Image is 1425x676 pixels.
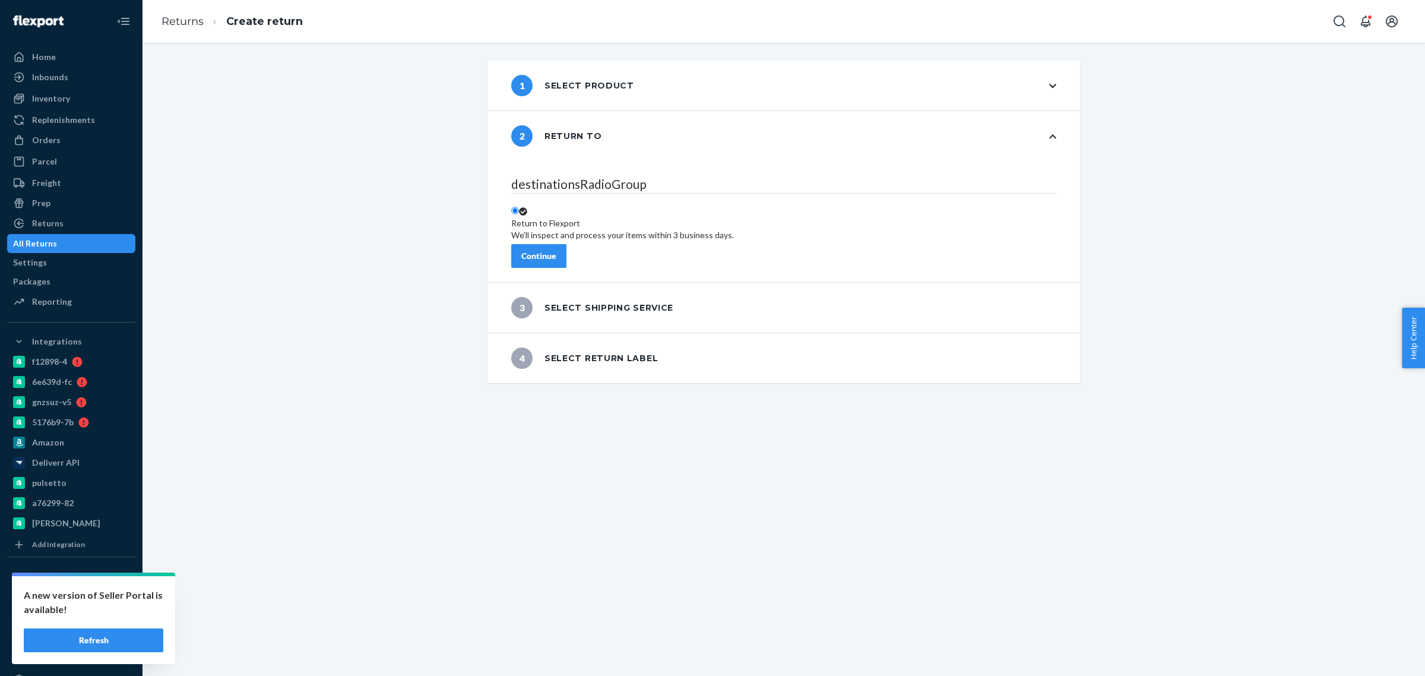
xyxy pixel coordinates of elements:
[1354,10,1377,33] button: Open notifications
[7,514,135,533] a: [PERSON_NAME]
[32,497,74,509] div: a76299-82
[7,272,135,291] a: Packages
[24,628,163,652] button: Refresh
[13,276,50,288] div: Packages
[7,494,135,513] a: a76299-82
[7,453,135,472] a: Deliverr API
[32,539,85,549] div: Add Integration
[7,352,135,371] a: f12898-4
[13,257,47,268] div: Settings
[7,253,135,272] a: Settings
[32,336,82,348] div: Integrations
[32,51,56,63] div: Home
[511,348,533,369] span: 4
[7,609,135,628] a: Settings
[511,125,533,147] span: 2
[7,332,135,351] button: Integrations
[32,114,95,126] div: Replenishments
[1380,10,1404,33] button: Open account menu
[7,173,135,192] a: Freight
[511,175,1056,194] legend: destinationsRadioGroup
[32,356,67,368] div: f12898-4
[7,473,135,492] a: pulsetto
[511,75,634,96] div: Select product
[1402,308,1425,368] button: Help Center
[7,131,135,150] a: Orders
[7,372,135,391] a: 6e639d-fc
[32,217,64,229] div: Returns
[32,296,72,308] div: Reporting
[511,297,673,318] div: Select shipping service
[32,197,50,209] div: Prep
[7,538,135,552] a: Add Integration
[7,567,135,586] button: Fast Tags
[7,214,135,233] a: Returns
[7,590,135,605] a: Add Fast Tag
[511,297,533,318] span: 3
[7,110,135,129] a: Replenishments
[32,477,66,489] div: pulsetto
[7,194,135,213] a: Prep
[32,71,68,83] div: Inbounds
[511,125,601,147] div: Return to
[511,75,533,96] span: 1
[32,396,71,408] div: gnzsuz-v5
[152,4,312,39] ol: breadcrumbs
[511,217,734,229] div: Return to Flexport
[511,348,658,369] div: Select return label
[7,433,135,452] a: Amazon
[32,517,100,529] div: [PERSON_NAME]
[7,234,135,253] a: All Returns
[32,376,72,388] div: 6e639d-fc
[226,15,303,28] a: Create return
[24,588,163,617] p: A new version of Seller Portal is available!
[521,250,556,262] div: Continue
[32,416,74,428] div: 5176b9-7b
[13,15,64,27] img: Flexport logo
[7,393,135,412] a: gnzsuz-v5
[32,457,80,469] div: Deliverr API
[7,152,135,171] a: Parcel
[32,93,70,105] div: Inventory
[7,650,135,669] a: Help Center
[7,68,135,87] a: Inbounds
[511,207,519,214] input: Return to FlexportWe'll inspect and process your items within 3 business days.
[1328,10,1351,33] button: Open Search Box
[511,229,734,241] div: We'll inspect and process your items within 3 business days.
[32,156,57,168] div: Parcel
[511,244,566,268] button: Continue
[161,15,204,28] a: Returns
[32,177,61,189] div: Freight
[7,630,135,649] a: Talk to Support
[32,570,70,582] div: Fast Tags
[7,292,135,311] a: Reporting
[7,48,135,67] a: Home
[32,134,61,146] div: Orders
[112,10,135,33] button: Close Navigation
[7,89,135,108] a: Inventory
[7,413,135,432] a: 5176b9-7b
[13,238,57,249] div: All Returns
[32,437,64,448] div: Amazon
